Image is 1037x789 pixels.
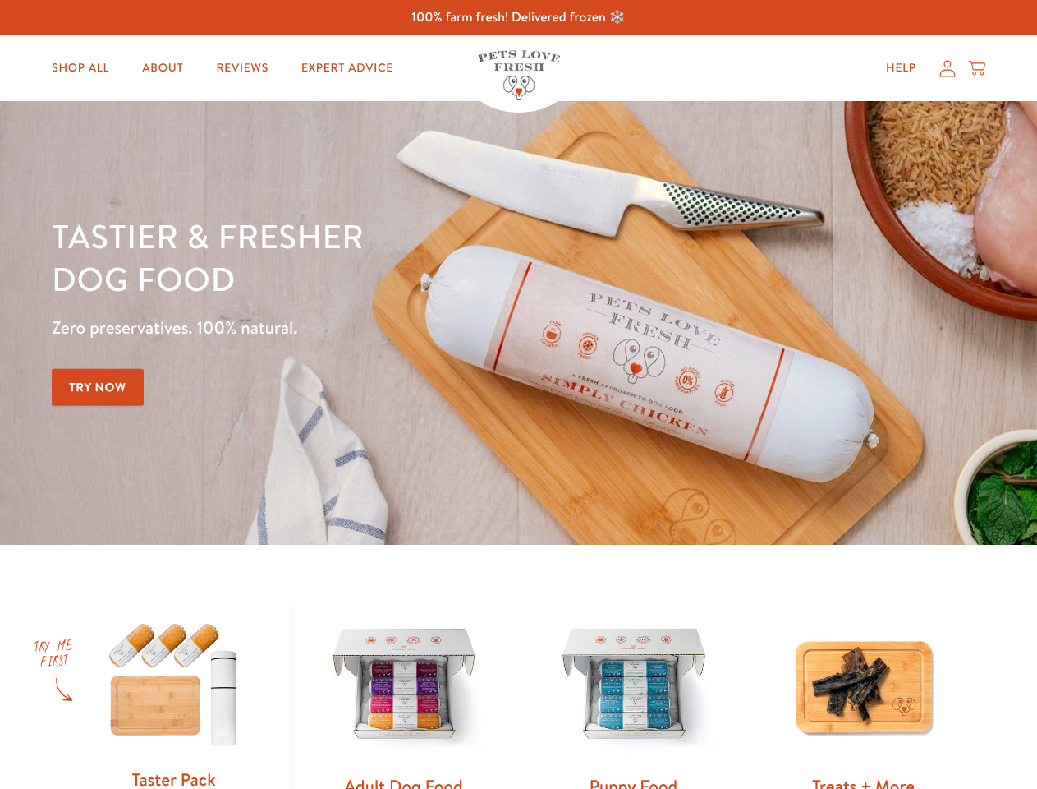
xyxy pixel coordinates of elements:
h1: Tastier & fresher dog food [52,215,674,300]
a: Try Now [52,369,144,406]
a: Help [873,52,929,85]
a: About [129,52,196,85]
a: Expert Advice [288,52,406,85]
p: Zero preservatives. 100% natural. [52,313,674,343]
a: Shop All [39,52,122,85]
a: Reviews [203,52,281,85]
img: Pets Love Fresh [478,50,560,100]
